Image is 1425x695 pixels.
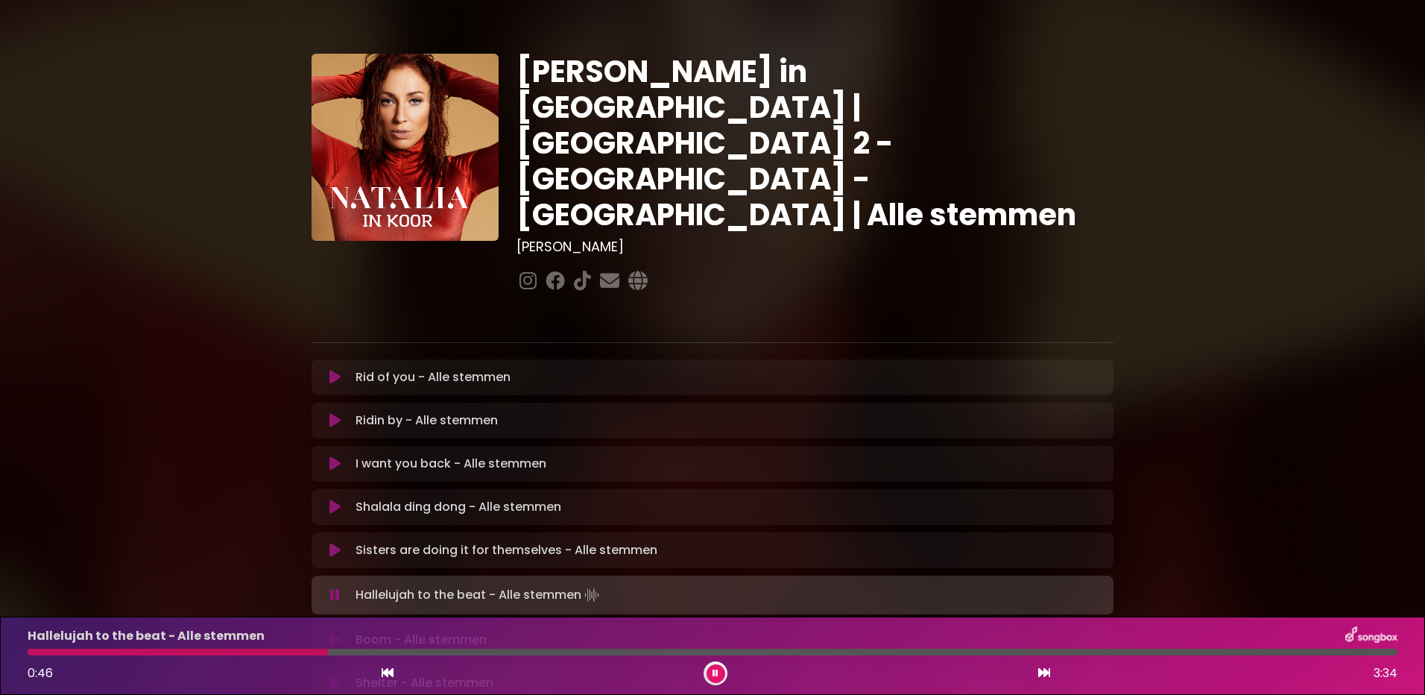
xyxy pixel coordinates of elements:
img: YTVS25JmS9CLUqXqkEhs [312,54,499,241]
h3: [PERSON_NAME] [516,239,1113,255]
p: Sisters are doing it for themselves - Alle stemmen [356,541,657,559]
img: waveform4.gif [581,585,602,606]
p: Rid of you - Alle stemmen [356,368,511,386]
p: Shalala ding dong - Alle stemmen [356,498,561,516]
h1: [PERSON_NAME] in [GEOGRAPHIC_DATA] | [GEOGRAPHIC_DATA] 2 - [GEOGRAPHIC_DATA] - [GEOGRAPHIC_DATA] ... [516,54,1113,233]
p: Hallelujah to the beat - Alle stemmen [356,585,602,606]
span: 0:46 [28,664,53,682]
p: I want you back - Alle stemmen [356,455,546,473]
p: Ridin by - Alle stemmen [356,412,498,430]
p: Hallelujah to the beat - Alle stemmen [28,627,265,645]
img: songbox-logo-white.png [1345,626,1397,646]
span: 3:34 [1374,664,1397,682]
